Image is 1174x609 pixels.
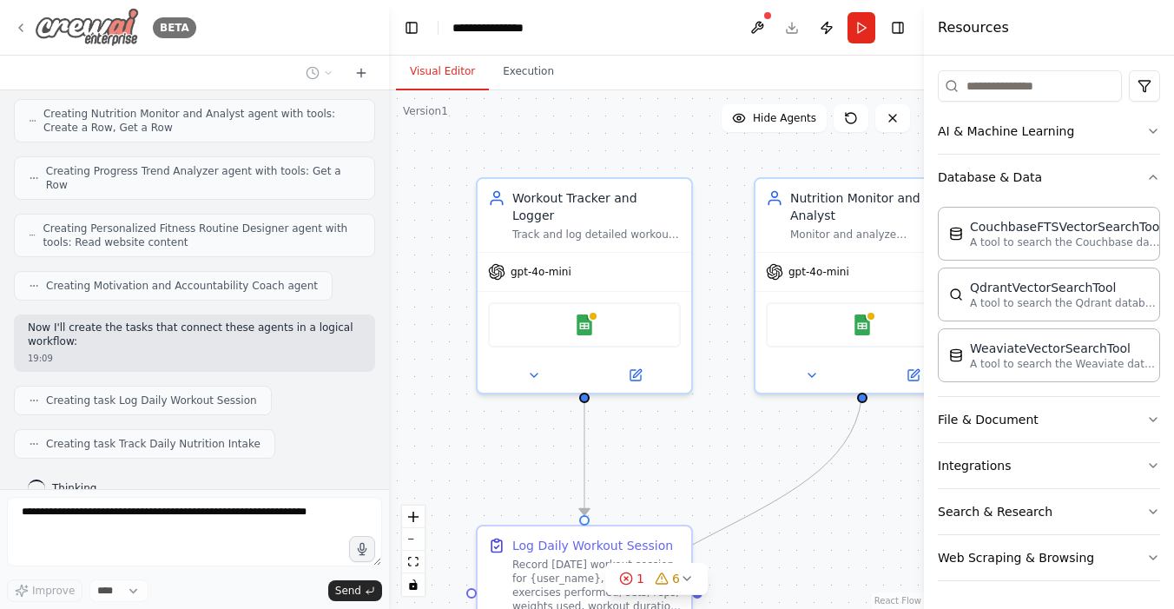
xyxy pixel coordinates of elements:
[753,111,816,125] span: Hide Agents
[28,352,361,365] div: 19:09
[886,16,910,40] button: Hide right sidebar
[46,437,261,451] span: Creating task Track Daily Nutrition Intake
[32,584,75,598] span: Improve
[938,535,1160,580] button: Web Scraping & Browsing
[938,63,1160,595] div: Tools
[328,580,382,601] button: Send
[576,386,593,515] g: Edge from a8ba43b3-607a-4c5b-99c4-76f98dd270df to d7bee32c-f134-465e-a9f7-c2fc6dbdb912
[512,189,681,224] div: Workout Tracker and Logger
[402,506,425,528] button: zoom in
[299,63,340,83] button: Switch to previous chat
[46,394,257,407] span: Creating task Log Daily Workout Session
[476,177,693,394] div: Workout Tracker and LoggerTrack and log detailed workout sessions for {user_name}, including exer...
[938,155,1160,200] button: Database & Data
[938,443,1160,488] button: Integrations
[347,63,375,83] button: Start a new chat
[402,528,425,551] button: zoom out
[402,551,425,573] button: fit view
[949,288,963,301] img: QdrantVectorSearchTool
[874,596,921,606] a: React Flow attribution
[35,8,139,47] img: Logo
[512,537,673,554] div: Log Daily Workout Session
[574,314,595,335] img: Google Sheets
[970,218,1163,235] div: CouchbaseFTSVectorSearchTool
[335,584,361,598] span: Send
[7,579,82,602] button: Improve
[754,177,971,394] div: Nutrition Monitor and AnalystMonitor and analyze {user_name}'s daily nutrition intake, track calo...
[153,17,196,38] div: BETA
[949,348,963,362] img: WeaviateVectorSearchTool
[938,17,1009,38] h4: Resources
[938,200,1160,396] div: Database & Data
[790,189,959,224] div: Nutrition Monitor and Analyst
[938,489,1160,534] button: Search & Research
[586,365,684,386] button: Open in side panel
[511,265,571,279] span: gpt-4o-mini
[672,570,680,587] span: 6
[970,279,1161,296] div: QdrantVectorSearchTool
[938,109,1160,154] button: AI & Machine Learning
[399,16,424,40] button: Hide left sidebar
[402,506,425,596] div: React Flow controls
[489,54,568,90] button: Execution
[970,357,1161,371] p: A tool to search the Weaviate database for relevant information on internal documents.
[970,296,1161,310] p: A tool to search the Qdrant database for relevant information on internal documents.
[852,314,873,335] img: Google Sheets
[43,107,360,135] span: Creating Nutrition Monitor and Analyst agent with tools: Create a Row, Get a Row
[636,570,644,587] span: 1
[938,397,1160,442] button: File & Document
[970,235,1161,249] p: A tool to search the Couchbase database for relevant information on internal documents.
[864,365,962,386] button: Open in side panel
[402,573,425,596] button: toggle interactivity
[46,279,318,293] span: Creating Motivation and Accountability Coach agent
[403,104,448,118] div: Version 1
[970,340,1161,357] div: WeaviateVectorSearchTool
[396,54,489,90] button: Visual Editor
[512,228,681,242] div: Track and log detailed workout sessions for {user_name}, including exercises, sets, reps, weights...
[349,536,375,562] button: Click to speak your automation idea
[28,321,361,348] p: Now I'll create the tasks that connect these agents in a logical workflow:
[790,228,959,242] div: Monitor and analyze {user_name}'s daily nutrition intake, track calories, macronutrients (protein...
[43,222,360,249] span: Creating Personalized Fitness Routine Designer agent with tools: Read website content
[788,265,849,279] span: gpt-4o-mini
[605,563,708,595] button: 16
[949,227,963,241] img: CouchbaseFTSVectorSearchTool
[722,104,827,132] button: Hide Agents
[46,164,360,192] span: Creating Progress Trend Analyzer agent with tools: Get a Row
[52,481,107,495] span: Thinking...
[452,19,542,36] nav: breadcrumb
